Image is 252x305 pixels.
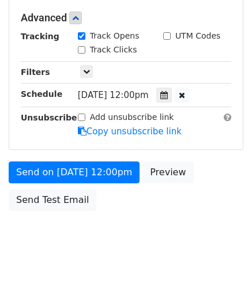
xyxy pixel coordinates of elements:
strong: Schedule [21,89,62,99]
h5: Advanced [21,12,231,24]
label: Track Clicks [90,44,137,56]
label: UTM Codes [175,30,220,42]
span: [DATE] 12:00pm [78,90,149,100]
strong: Tracking [21,32,59,41]
strong: Filters [21,67,50,77]
a: Send Test Email [9,189,96,211]
label: Track Opens [90,30,140,42]
a: Send on [DATE] 12:00pm [9,161,140,183]
iframe: Chat Widget [194,250,252,305]
strong: Unsubscribe [21,113,77,122]
a: Copy unsubscribe link [78,126,182,137]
label: Add unsubscribe link [90,111,174,123]
a: Preview [142,161,193,183]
